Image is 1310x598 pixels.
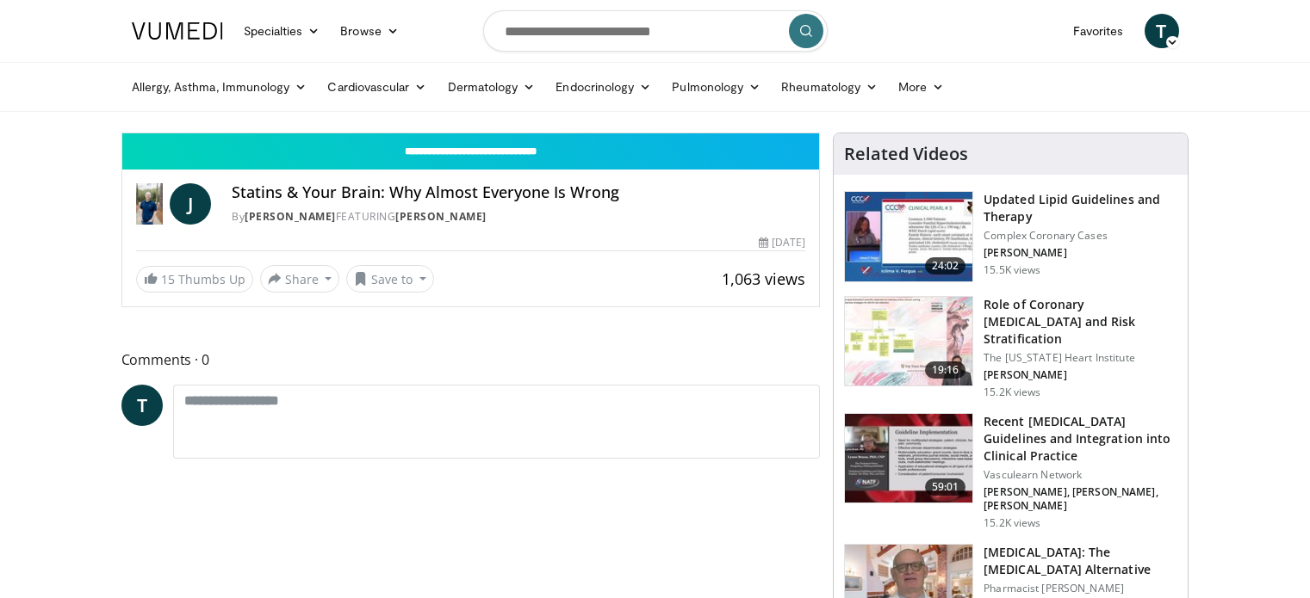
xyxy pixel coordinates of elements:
[317,70,437,104] a: Cardiovascular
[925,361,966,379] span: 19:16
[984,191,1177,225] h3: Updated Lipid Guidelines and Therapy
[925,478,966,496] span: 59:01
[984,516,1040,530] p: 15.2K views
[984,544,1177,578] h3: [MEDICAL_DATA]: The [MEDICAL_DATA] Alternative
[545,70,661,104] a: Endocrinology
[984,263,1040,277] p: 15.5K views
[984,413,1177,465] h3: Recent [MEDICAL_DATA] Guidelines and Integration into Clinical Practice
[722,268,805,289] span: 1,063 views
[759,235,805,250] div: [DATE]
[771,70,888,104] a: Rheumatology
[121,70,318,104] a: Allergy, Asthma, Immunology
[170,183,211,225] a: J
[121,385,163,426] a: T
[121,348,821,371] span: Comments 0
[161,271,175,287] span: 15
[483,10,828,52] input: Search topics, interventions
[844,296,1177,399] a: 19:16 Role of Coronary [MEDICAL_DATA] and Risk Stratification The [US_STATE] Heart Institute [PER...
[984,351,1177,365] p: The [US_STATE] Heart Institute
[232,209,805,225] div: By FEATURING
[260,265,340,293] button: Share
[1063,14,1134,48] a: Favorites
[232,183,805,202] h4: Statins & Your Brain: Why Almost Everyone Is Wrong
[1145,14,1179,48] a: T
[136,183,164,225] img: Dr. Jordan Rennicke
[844,413,1177,530] a: 59:01 Recent [MEDICAL_DATA] Guidelines and Integration into Clinical Practice Vasculearn Network ...
[984,368,1177,382] p: [PERSON_NAME]
[661,70,771,104] a: Pulmonology
[925,257,966,274] span: 24:02
[888,70,954,104] a: More
[844,191,1177,282] a: 24:02 Updated Lipid Guidelines and Therapy Complex Coronary Cases [PERSON_NAME] 15.5K views
[984,229,1177,243] p: Complex Coronary Cases
[844,144,968,164] h4: Related Videos
[845,297,972,386] img: 1efa8c99-7b8a-4ab5-a569-1c219ae7bd2c.150x105_q85_crop-smart_upscale.jpg
[984,468,1177,482] p: Vasculearn Network
[346,265,434,293] button: Save to
[845,414,972,503] img: 87825f19-cf4c-4b91-bba1-ce218758c6bb.150x105_q85_crop-smart_upscale.jpg
[233,14,331,48] a: Specialties
[245,209,336,224] a: [PERSON_NAME]
[984,582,1177,595] p: Pharmacist [PERSON_NAME]
[845,192,972,281] img: 77f671eb-9394-4acc-bc78-a9f077f94e00.150x105_q85_crop-smart_upscale.jpg
[438,70,546,104] a: Dermatology
[984,246,1177,260] p: [PERSON_NAME]
[984,296,1177,348] h3: Role of Coronary [MEDICAL_DATA] and Risk Stratification
[395,209,487,224] a: [PERSON_NAME]
[984,485,1177,513] p: [PERSON_NAME], [PERSON_NAME], [PERSON_NAME]
[132,22,223,40] img: VuMedi Logo
[984,385,1040,399] p: 15.2K views
[330,14,409,48] a: Browse
[136,266,253,293] a: 15 Thumbs Up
